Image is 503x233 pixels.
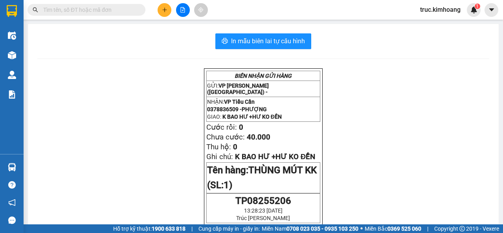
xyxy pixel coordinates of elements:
[235,73,292,79] strong: BIÊN NHẬN GỬI HÀNG
[427,224,428,233] span: |
[244,207,283,214] span: 13:28:23 [DATE]
[180,7,185,13] span: file-add
[262,224,358,233] span: Miền Nam
[162,7,167,13] span: plus
[239,123,243,132] span: 0
[414,5,467,15] span: truc.kimhoang
[8,51,16,59] img: warehouse-icon
[191,224,193,233] span: |
[475,4,480,9] sup: 1
[207,106,267,112] span: 0378836509 -
[236,215,290,221] span: Trúc [PERSON_NAME]
[158,3,171,17] button: plus
[247,133,270,141] span: 40.000
[235,195,291,206] span: TP08255206
[43,6,136,14] input: Tìm tên, số ĐT hoặc mã đơn
[207,114,282,120] span: GIAO:
[231,36,305,46] span: In mẫu biên lai tự cấu hình
[33,7,38,13] span: search
[206,123,237,132] span: Cước rồi:
[365,224,421,233] span: Miền Bắc
[485,3,498,17] button: caret-down
[206,143,231,151] span: Thu hộ:
[387,226,421,232] strong: 0369 525 060
[8,71,16,79] img: warehouse-icon
[8,90,16,99] img: solution-icon
[7,5,17,17] img: logo-vxr
[207,165,317,191] span: Tên hàng:
[152,226,185,232] strong: 1900 633 818
[207,165,317,191] span: THÙNG MÚT KK (SL:
[206,133,245,141] span: Chưa cước:
[476,4,479,9] span: 1
[8,216,16,224] span: message
[8,163,16,171] img: warehouse-icon
[176,3,190,17] button: file-add
[488,6,495,13] span: caret-down
[470,6,477,13] img: icon-new-feature
[194,3,208,17] button: aim
[206,152,233,161] span: Ghi chú:
[459,226,465,231] span: copyright
[113,224,185,233] span: Hỗ trợ kỹ thuật:
[8,31,16,40] img: warehouse-icon
[8,199,16,206] span: notification
[198,7,204,13] span: aim
[286,226,358,232] strong: 0708 023 035 - 0935 103 250
[207,99,319,105] p: NHẬN:
[222,38,228,45] span: printer
[198,224,260,233] span: Cung cấp máy in - giấy in:
[235,152,315,161] span: K BAO HƯ +HƯ KO ĐỀN
[207,83,269,95] span: VP [PERSON_NAME] ([GEOGRAPHIC_DATA]) -
[8,181,16,189] span: question-circle
[360,227,363,230] span: ⚪️
[242,106,267,112] span: PHƯỢNG
[207,83,319,95] p: GỬI:
[224,180,232,191] span: 1)
[233,143,237,151] span: 0
[224,99,255,105] span: VP Tiểu Cần
[222,114,282,120] span: K BAO HƯ +HƯ KO ĐỀN
[215,33,311,49] button: printerIn mẫu biên lai tự cấu hình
